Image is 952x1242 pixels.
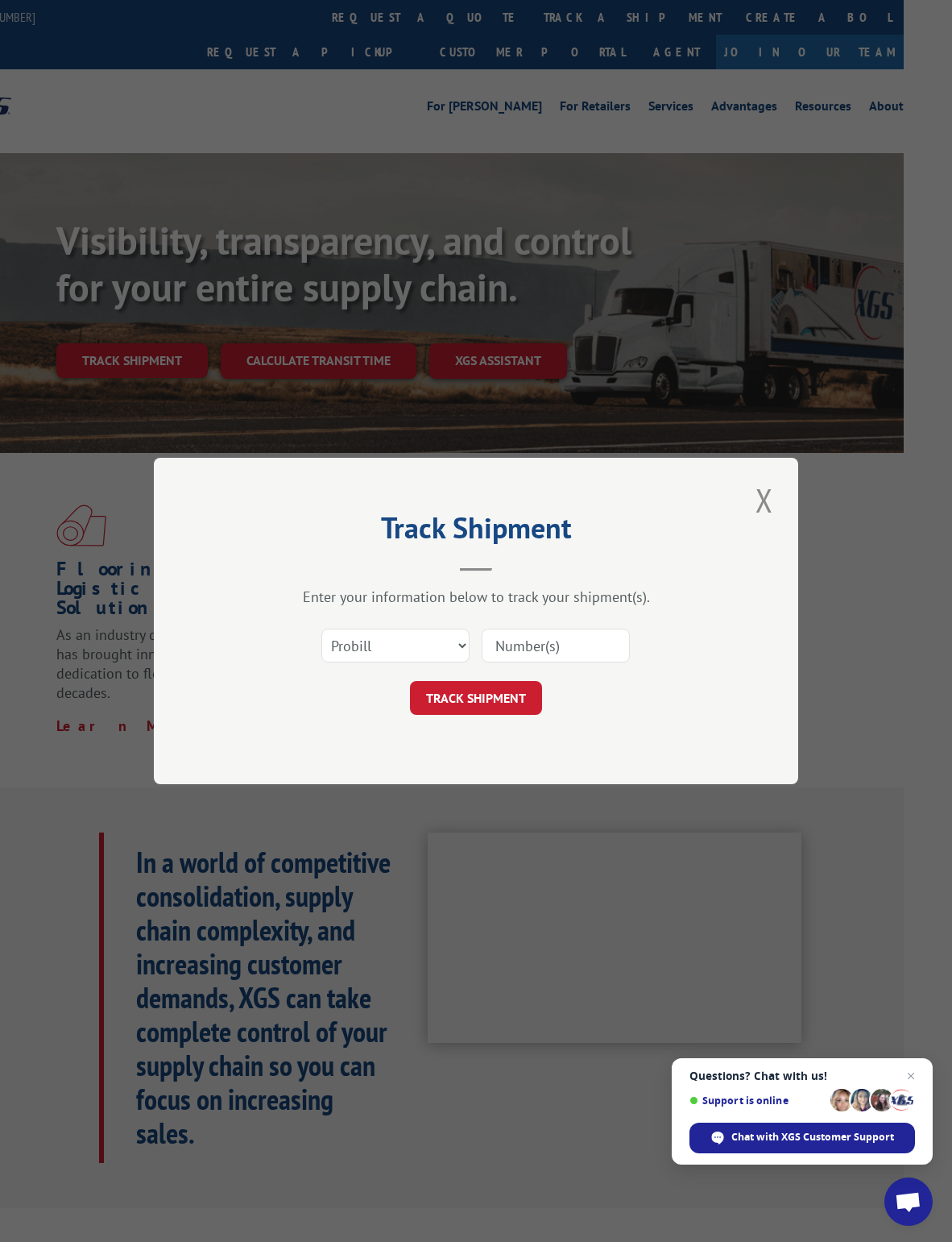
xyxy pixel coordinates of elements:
div: Enter your information below to track your shipment(s). [234,588,718,606]
span: Chat with XGS Customer Support [731,1130,894,1144]
button: TRACK SHIPMENT [410,681,542,715]
span: Support is online [689,1095,825,1107]
button: Close modal [751,478,778,522]
h2: Track Shipment [234,517,718,547]
a: Open chat [884,1178,933,1226]
span: Chat with XGS Customer Support [689,1123,915,1153]
span: Questions? Chat with us! [689,1070,915,1082]
input: Number(s) [482,629,630,663]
